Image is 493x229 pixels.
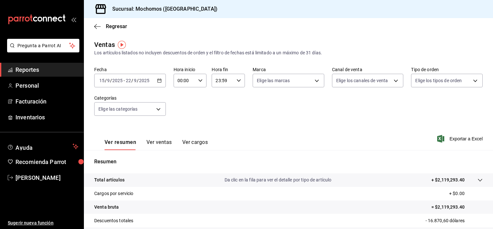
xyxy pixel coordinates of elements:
[105,139,208,150] div: Pestañas de navegación
[438,135,483,143] button: Exportar a Excel
[118,41,126,49] img: Marcador de información sobre herramientas
[431,204,483,211] p: = $2,119,293.40
[99,78,105,83] input: --
[94,158,483,166] p: Resumen
[107,78,110,83] input: --
[174,67,207,72] label: Hora inicio
[124,78,125,83] span: -
[94,96,166,100] label: Categorías
[15,66,39,73] font: Reportes
[131,78,133,83] span: /
[94,49,483,56] div: Los artículos listados no incluyen descuentos de orden y el filtro de fechas está limitado a un m...
[15,174,61,181] font: [PERSON_NAME]
[112,78,123,83] input: ----
[71,17,76,22] button: open_drawer_menu
[98,106,138,112] span: Elige las categorías
[15,143,70,150] span: Ayuda
[139,78,150,83] input: ----
[449,190,483,197] p: + $0.00
[257,77,290,84] span: Elige las marcas
[212,67,245,72] label: Hora fin
[94,40,115,49] div: Ventas
[94,23,127,29] button: Regresar
[449,136,483,141] font: Exportar a Excel
[17,42,69,49] span: Pregunta a Parrot AI
[253,67,324,72] label: Marca
[431,177,465,183] p: + $2,119,293.40
[110,78,112,83] span: /
[106,23,127,29] span: Regresar
[94,190,134,197] p: Cargos por servicio
[146,139,172,150] button: Ver ventas
[94,177,125,183] p: Total artículos
[126,78,131,83] input: --
[105,78,107,83] span: /
[5,47,79,54] a: Pregunta a Parrot AI
[426,217,483,224] p: - 16.870,60 dólares
[107,5,217,13] h3: Sucursal: Mochomos ([GEOGRAPHIC_DATA])
[134,78,137,83] input: --
[8,220,54,225] font: Sugerir nueva función
[15,82,39,89] font: Personal
[105,139,136,146] font: Ver resumen
[225,177,332,183] p: Da clic en la fila para ver el detalle por tipo de artículo
[336,77,388,84] span: Elige los canales de venta
[137,78,139,83] span: /
[15,98,46,105] font: Facturación
[182,139,208,150] button: Ver cargos
[411,67,483,72] label: Tipo de orden
[15,114,45,121] font: Inventarios
[415,77,462,84] span: Elige los tipos de orden
[7,39,79,52] button: Pregunta a Parrot AI
[94,217,133,224] p: Descuentos totales
[15,158,66,165] font: Recomienda Parrot
[332,67,404,72] label: Canal de venta
[94,67,166,72] label: Fecha
[94,204,119,211] p: Venta bruta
